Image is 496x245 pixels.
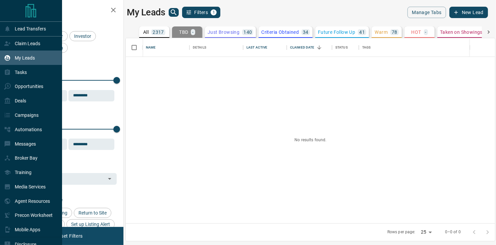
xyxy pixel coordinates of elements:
[143,38,189,57] div: Name
[392,30,397,34] p: 78
[243,30,252,34] p: 140
[362,38,371,57] div: Tags
[21,7,117,15] h2: Filters
[182,7,221,18] button: Filters1
[208,30,239,34] p: Just Browsing
[315,43,324,52] button: Sort
[51,230,87,242] button: Reset Filters
[192,30,194,34] p: -
[359,38,470,57] div: Tags
[153,30,164,34] p: 2317
[387,229,416,235] p: Rows per page:
[243,38,287,57] div: Last Active
[375,30,388,34] p: Warm
[189,38,243,57] div: Details
[287,38,332,57] div: Claimed Date
[127,7,165,18] h1: My Leads
[418,227,434,237] div: 25
[193,38,206,57] div: Details
[69,31,96,41] div: Investor
[335,38,348,57] div: Status
[146,38,156,57] div: Name
[143,30,149,34] p: All
[69,222,112,227] span: Set up Listing Alert
[290,38,315,57] div: Claimed Date
[105,174,114,183] button: Open
[303,30,309,34] p: 34
[359,30,365,34] p: 41
[76,210,109,216] span: Return to Site
[445,229,461,235] p: 0–0 of 0
[407,7,446,18] button: Manage Tabs
[66,219,115,229] div: Set up Listing Alert
[332,38,359,57] div: Status
[211,10,216,15] span: 1
[72,33,94,39] span: Investor
[169,8,179,17] button: search button
[246,38,267,57] div: Last Active
[318,30,355,34] p: Future Follow Up
[74,208,111,218] div: Return to Site
[425,30,427,34] p: -
[449,7,488,18] button: New Lead
[411,30,421,34] p: HOT
[179,30,188,34] p: TBD
[440,30,483,34] p: Taken on Showings
[261,30,299,34] p: Criteria Obtained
